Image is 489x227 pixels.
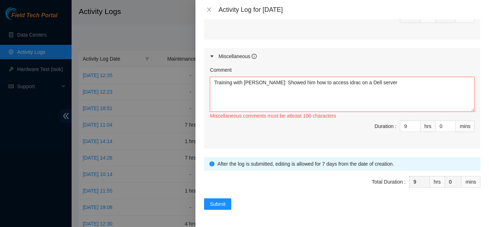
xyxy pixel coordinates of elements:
div: Miscellaneous info-circle [204,48,480,65]
span: info-circle [252,54,257,59]
span: close [206,7,212,13]
div: hrs [430,176,445,188]
div: Total Duration : [372,178,406,186]
div: Miscellaneous comments must be atleast 100 characters [210,112,475,120]
label: Comment [210,66,232,74]
div: mins [461,176,480,188]
div: hrs [421,120,436,132]
div: Activity Log for [DATE] [218,6,480,14]
textarea: Comment [210,77,475,112]
div: Miscellaneous [218,52,257,60]
div: Duration : [374,122,396,130]
span: caret-right [210,54,214,58]
div: After the log is submitted, editing is allowed for 7 days from the date of creation. [217,160,475,168]
div: mins [456,120,475,132]
span: info-circle [209,161,214,166]
span: Submit [210,200,226,208]
button: Submit [204,198,231,210]
button: Close [204,6,214,13]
